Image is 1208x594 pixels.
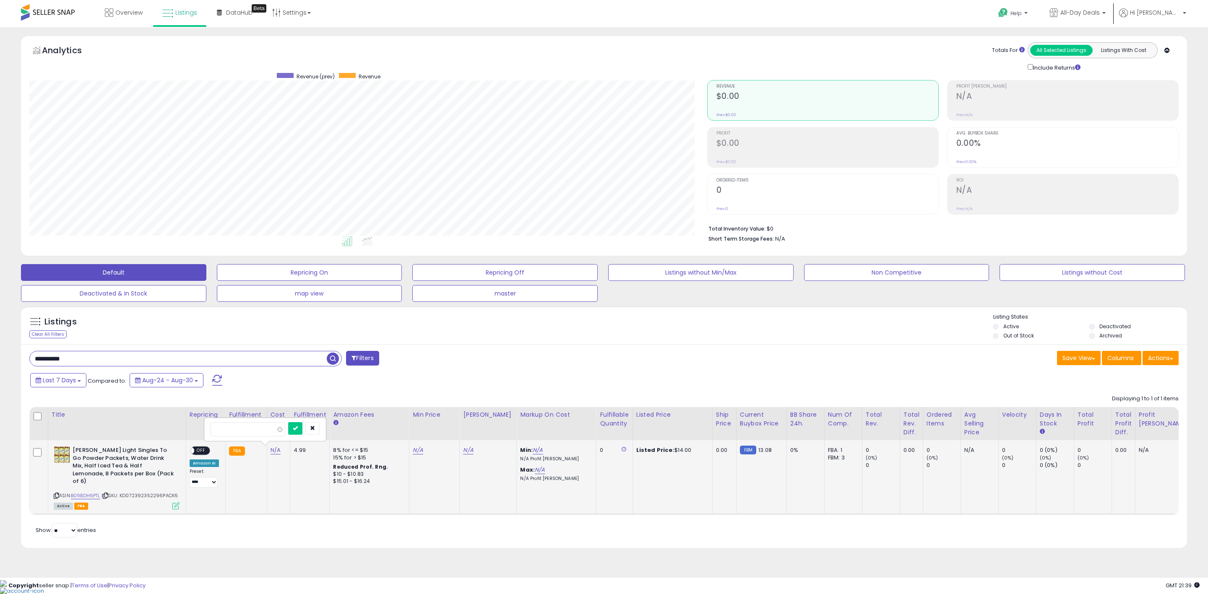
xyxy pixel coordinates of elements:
[956,178,1178,183] span: ROI
[998,8,1008,18] i: Get Help
[1139,410,1189,428] div: Profit [PERSON_NAME]
[229,446,245,456] small: FBA
[903,446,916,454] div: 0.00
[52,410,182,419] div: Title
[71,492,100,499] a: B09BDH6PTL
[600,410,629,428] div: Fulfillable Quantity
[790,410,821,428] div: BB Share 24h.
[828,454,856,462] div: FBM: 3
[333,471,403,478] div: $10 - $10.83
[346,351,379,366] button: Filters
[226,8,253,17] span: DataHub
[88,377,126,385] span: Compared to:
[1000,264,1185,281] button: Listings without Cost
[716,446,730,454] div: 0.00
[716,185,938,197] h2: 0
[73,446,174,488] b: [PERSON_NAME] Light Singles To Go Powder Packets, Water Drink Mix, Half Iced Tea & Half Lemonade,...
[1119,8,1186,27] a: Hi [PERSON_NAME]
[716,410,733,428] div: Ship Price
[716,159,736,164] small: Prev: $0.00
[716,178,938,183] span: Ordered Items
[1040,446,1074,454] div: 0 (0%)
[520,446,533,454] b: Min:
[964,446,992,454] div: N/A
[102,492,178,499] span: | SKU: KD072392352296PACK6
[130,373,203,387] button: Aug-24 - Aug-30
[1099,332,1122,339] label: Archived
[956,91,1178,103] h2: N/A
[271,446,281,454] a: N/A
[74,503,89,510] span: FBA
[190,469,219,487] div: Preset:
[463,410,513,419] div: [PERSON_NAME]
[758,446,772,454] span: 13.08
[36,526,96,534] span: Show: entries
[1078,446,1112,454] div: 0
[1002,462,1036,469] div: 0
[708,225,765,232] b: Total Inventory Value:
[956,138,1178,150] h2: 0.00%
[520,410,593,419] div: Markup on Cost
[1102,351,1141,365] button: Columns
[608,264,794,281] button: Listings without Min/Max
[1003,332,1034,339] label: Out of Stock
[1040,428,1045,436] small: Days In Stock.
[517,407,596,440] th: The percentage added to the cost of goods (COGS) that forms the calculator for Min & Max prices.
[359,73,380,80] span: Revenue
[533,446,543,454] a: N/A
[1139,446,1186,454] div: N/A
[54,503,73,510] span: All listings currently available for purchase on Amazon
[190,410,222,419] div: Repricing
[716,112,736,117] small: Prev: $0.00
[1040,410,1070,428] div: Days In Stock
[43,376,76,384] span: Last 7 Days
[716,131,938,136] span: Profit
[993,313,1187,321] p: Listing States:
[1107,354,1134,362] span: Columns
[412,264,598,281] button: Repricing Off
[992,47,1025,54] div: Totals For
[1099,323,1131,330] label: Deactivated
[217,264,402,281] button: Repricing On
[175,8,197,17] span: Listings
[520,466,535,474] b: Max:
[42,44,98,58] h5: Analytics
[333,454,403,462] div: 15% for > $15
[1115,446,1129,454] div: 0.00
[30,373,86,387] button: Last 7 Days
[413,410,456,419] div: Min Price
[804,264,989,281] button: Non Competitive
[252,4,266,13] div: Tooltip anchor
[636,446,706,454] div: $14.00
[964,410,995,437] div: Avg Selling Price
[1130,8,1180,17] span: Hi [PERSON_NAME]
[708,223,1172,233] li: $0
[44,316,77,328] h5: Listings
[956,206,973,211] small: Prev: N/A
[927,462,961,469] div: 0
[956,159,976,164] small: Prev: 0.00%
[520,456,590,462] p: N/A Profit [PERSON_NAME]
[716,206,728,211] small: Prev: 0
[413,446,423,454] a: N/A
[1143,351,1179,365] button: Actions
[1078,454,1089,461] small: (0%)
[520,476,590,482] p: N/A Profit [PERSON_NAME]
[535,466,545,474] a: N/A
[1002,410,1033,419] div: Velocity
[636,446,674,454] b: Listed Price:
[412,285,598,302] button: master
[194,447,208,454] span: OFF
[716,91,938,103] h2: $0.00
[1057,351,1101,365] button: Save View
[1040,462,1074,469] div: 0 (0%)
[294,410,326,428] div: Fulfillment Cost
[866,410,896,428] div: Total Rev.
[992,1,1036,27] a: Help
[1030,45,1093,56] button: All Selected Listings
[21,264,206,281] button: Default
[54,446,70,463] img: 61rLANeLnLL._SL40_.jpg
[600,446,626,454] div: 0
[190,459,219,467] div: Amazon AI
[828,410,859,428] div: Num of Comp.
